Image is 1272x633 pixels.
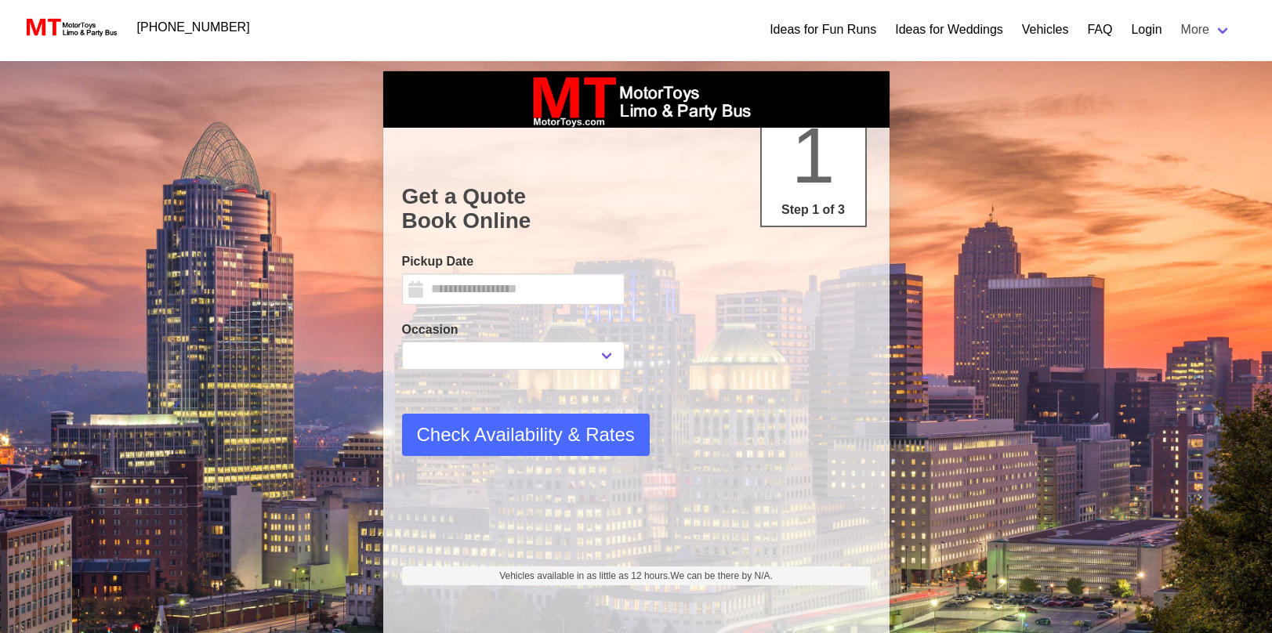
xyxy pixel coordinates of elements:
span: Check Availability & Rates [417,421,635,449]
a: Ideas for Weddings [895,20,1003,39]
label: Occasion [402,320,625,339]
a: Vehicles [1022,20,1069,39]
span: Vehicles available in as little as 12 hours. [499,569,773,583]
button: Check Availability & Rates [402,414,650,456]
span: 1 [792,111,835,199]
a: [PHONE_NUMBER] [128,12,259,43]
a: Login [1131,20,1161,39]
img: box_logo_brand.jpeg [519,71,754,128]
h1: Get a Quote Book Online [402,184,871,233]
a: FAQ [1087,20,1112,39]
label: Pickup Date [402,252,625,271]
img: MotorToys Logo [22,16,118,38]
span: We can be there by N/A. [670,570,773,581]
a: Ideas for Fun Runs [770,20,876,39]
a: More [1172,14,1241,45]
p: Step 1 of 3 [768,201,859,219]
